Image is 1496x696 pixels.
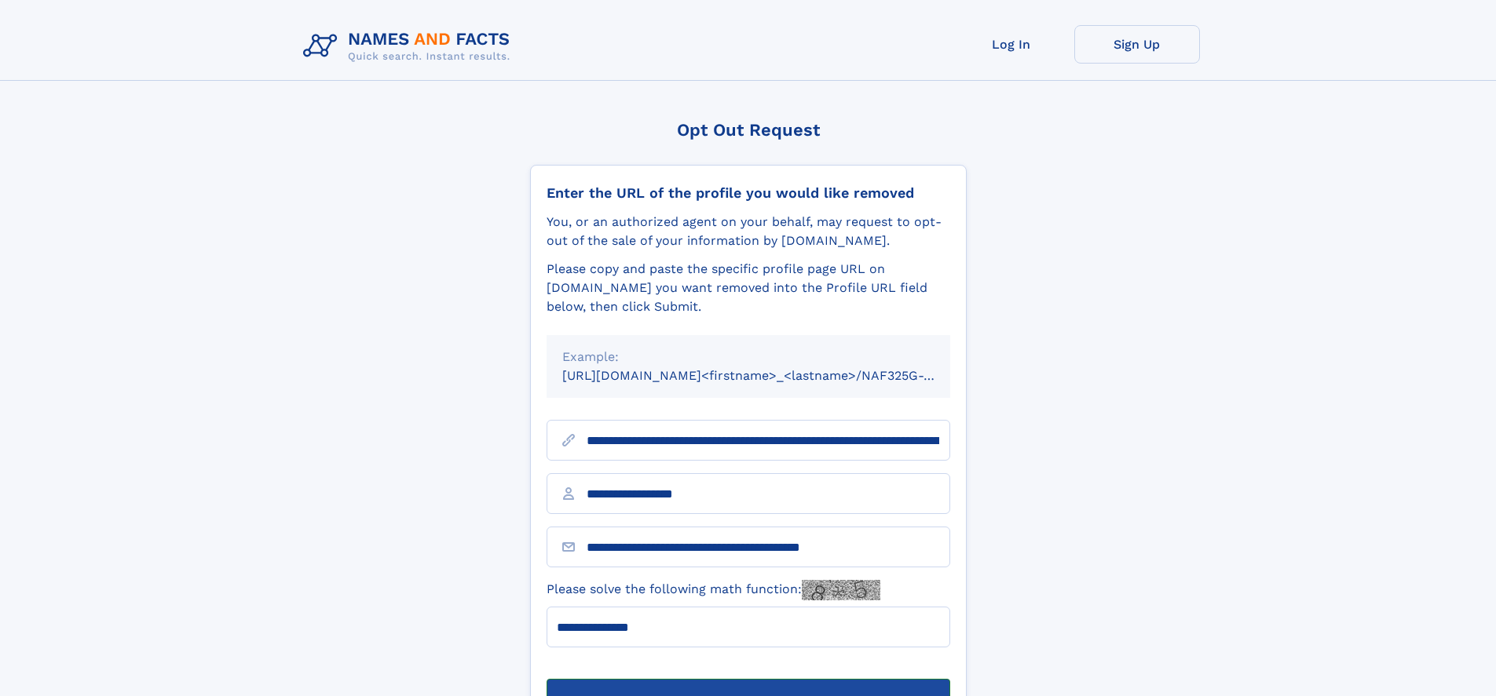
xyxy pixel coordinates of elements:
a: Log In [949,25,1074,64]
small: [URL][DOMAIN_NAME]<firstname>_<lastname>/NAF325G-xxxxxxxx [562,368,980,383]
img: Logo Names and Facts [297,25,523,67]
a: Sign Up [1074,25,1200,64]
div: Opt Out Request [530,120,967,140]
div: Example: [562,348,935,366]
div: Please copy and paste the specific profile page URL on [DOMAIN_NAME] you want removed into the Pr... [547,260,950,316]
div: You, or an authorized agent on your behalf, may request to opt-out of the sale of your informatio... [547,213,950,250]
label: Please solve the following math function: [547,580,880,600]
div: Enter the URL of the profile you would like removed [547,184,950,202]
